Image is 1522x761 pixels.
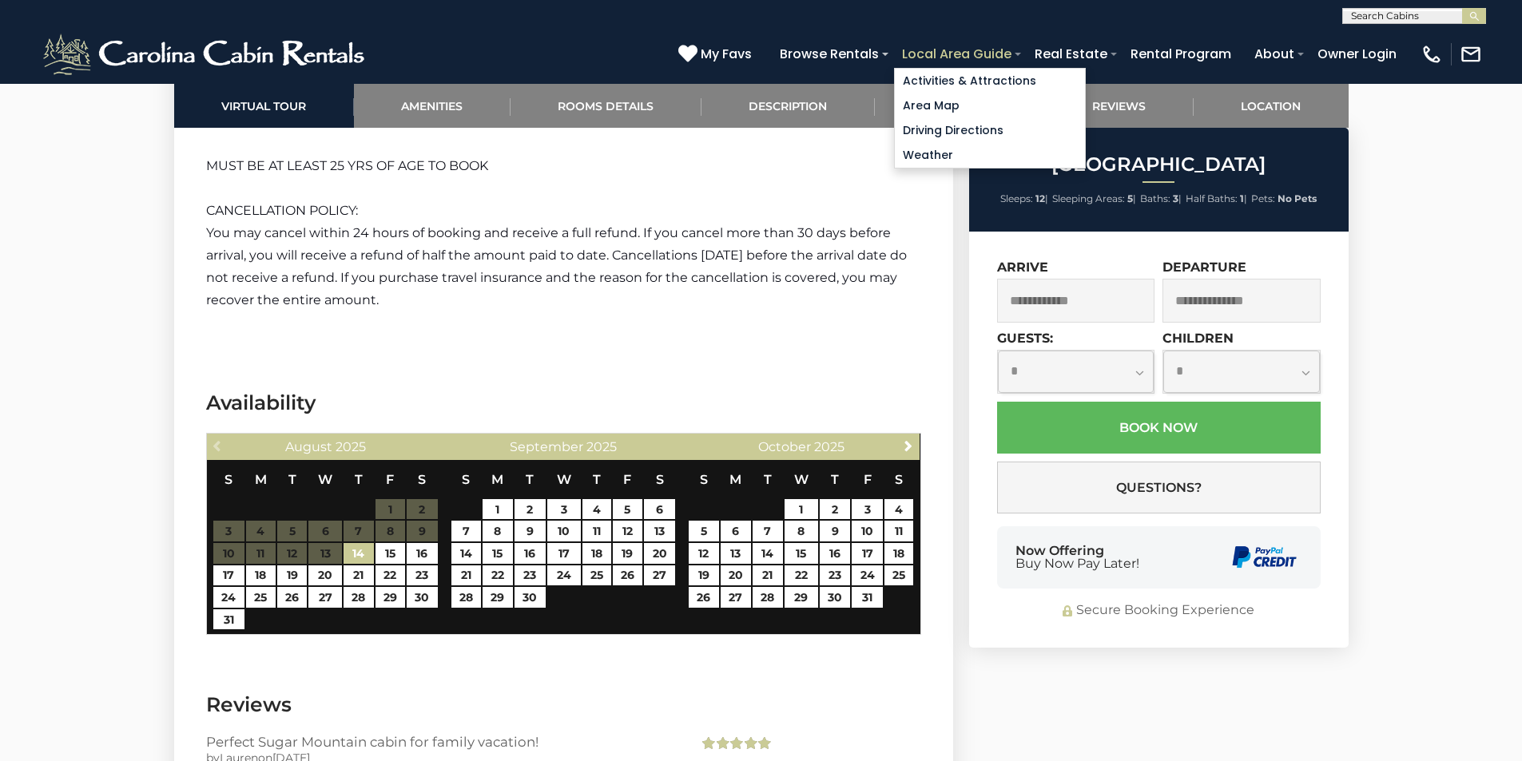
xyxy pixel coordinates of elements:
[206,225,907,307] span: You may cancel within 24 hours of booking and receive a full refund. If you cancel more than 30 d...
[785,565,818,586] a: 22
[344,543,373,564] a: 14
[689,543,718,564] a: 12
[997,601,1321,620] div: Secure Booking Experience
[753,543,782,564] a: 14
[700,472,708,487] span: Sunday
[753,521,782,541] a: 7
[1015,557,1139,570] span: Buy Now Pay Later!
[1186,192,1238,204] span: Half Baths:
[1251,192,1275,204] span: Pets:
[1035,192,1045,204] strong: 12
[483,565,512,586] a: 22
[213,609,244,630] a: 31
[483,521,512,541] a: 8
[1123,40,1239,68] a: Rental Program
[895,143,1085,168] a: Weather
[354,84,511,128] a: Amenities
[753,565,782,586] a: 21
[511,84,701,128] a: Rooms Details
[515,521,546,541] a: 9
[483,499,512,520] a: 1
[582,499,611,520] a: 4
[820,543,851,564] a: 16
[418,472,426,487] span: Saturday
[902,439,915,452] span: Next
[1246,40,1302,68] a: About
[386,472,394,487] span: Friday
[1240,192,1244,204] strong: 1
[864,472,872,487] span: Friday
[814,439,844,454] span: 2025
[1162,260,1246,275] label: Departure
[206,203,358,218] span: CANCELLATION POLICY:
[483,543,512,564] a: 15
[852,499,883,520] a: 3
[820,499,851,520] a: 2
[820,587,851,608] a: 30
[451,521,481,541] a: 7
[895,93,1085,118] a: Area Map
[997,260,1048,275] label: Arrive
[1027,40,1115,68] a: Real Estate
[721,543,752,564] a: 13
[547,521,581,541] a: 10
[1052,192,1125,204] span: Sleeping Areas:
[785,587,818,608] a: 29
[206,691,921,719] h3: Reviews
[753,587,782,608] a: 28
[336,439,366,454] span: 2025
[613,521,642,541] a: 12
[510,439,583,454] span: September
[1278,192,1317,204] strong: No Pets
[582,565,611,586] a: 25
[547,565,581,586] a: 24
[376,543,405,564] a: 15
[785,543,818,564] a: 15
[255,472,267,487] span: Monday
[277,565,307,586] a: 19
[785,499,818,520] a: 1
[515,499,546,520] a: 2
[1045,84,1194,128] a: Reviews
[483,587,512,608] a: 29
[644,543,675,564] a: 20
[644,521,675,541] a: 13
[547,543,581,564] a: 17
[689,587,718,608] a: 26
[557,472,571,487] span: Wednesday
[1309,40,1405,68] a: Owner Login
[689,565,718,586] a: 19
[729,472,741,487] span: Monday
[1194,84,1349,128] a: Location
[689,521,718,541] a: 5
[997,331,1053,346] label: Guests:
[308,565,342,586] a: 20
[1460,43,1482,65] img: mail-regular-white.png
[344,587,373,608] a: 28
[721,565,752,586] a: 20
[213,587,244,608] a: 24
[407,565,438,586] a: 23
[376,587,405,608] a: 29
[884,499,913,520] a: 4
[451,587,481,608] a: 28
[285,439,332,454] span: August
[852,565,883,586] a: 24
[875,84,1045,128] a: Availability
[644,499,675,520] a: 6
[344,565,373,586] a: 21
[973,154,1345,175] h2: [GEOGRAPHIC_DATA]
[785,521,818,541] a: 8
[547,499,581,520] a: 3
[582,521,611,541] a: 11
[884,565,913,586] a: 25
[586,439,617,454] span: 2025
[772,40,887,68] a: Browse Rentals
[884,521,913,541] a: 11
[451,565,481,586] a: 21
[213,565,244,586] a: 17
[593,472,601,487] span: Thursday
[997,402,1321,454] button: Book Now
[895,69,1085,93] a: Activities & Attractions
[764,472,772,487] span: Tuesday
